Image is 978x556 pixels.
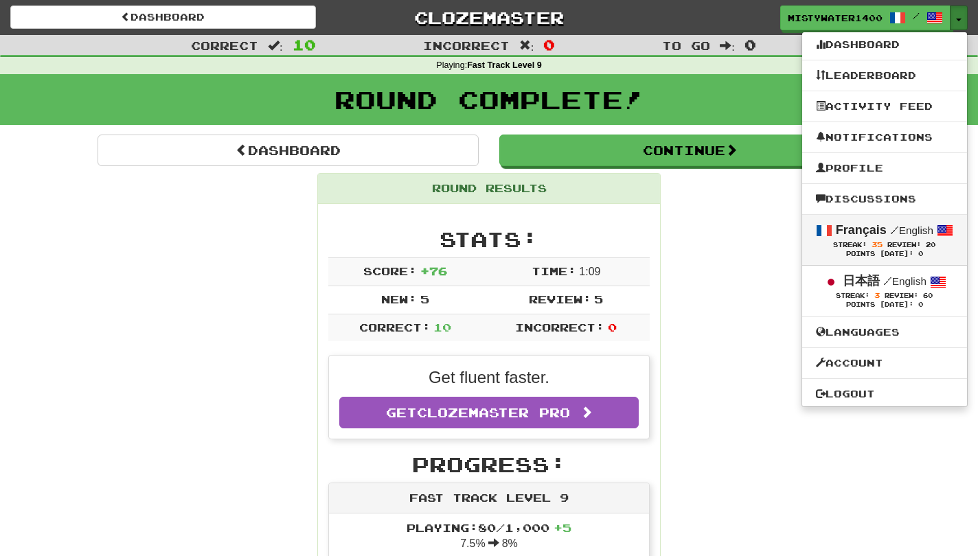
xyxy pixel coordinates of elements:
[191,38,258,52] span: Correct
[802,266,967,316] a: 日本語 /English Streak: 3 Review: 60 Points [DATE]: 0
[420,264,447,277] span: + 76
[339,397,639,428] a: GetClozemaster Pro
[890,224,933,236] small: English
[802,385,967,403] a: Logout
[802,36,967,54] a: Dashboard
[802,190,967,208] a: Discussions
[339,366,639,389] p: Get fluent faster.
[802,67,967,84] a: Leaderboard
[883,275,892,287] span: /
[608,321,617,334] span: 0
[802,215,967,265] a: Français /English Streak: 35 Review: 20 Points [DATE]: 0
[887,241,921,248] span: Review:
[268,40,283,51] span: :
[662,38,710,52] span: To go
[816,301,953,310] div: Points [DATE]: 0
[802,159,967,177] a: Profile
[885,292,918,299] span: Review:
[720,40,735,51] span: :
[407,521,571,534] span: Playing: 80 / 1,000
[318,174,660,204] div: Round Results
[883,275,926,287] small: English
[10,5,316,29] a: Dashboard
[543,36,555,53] span: 0
[579,266,600,277] span: 1 : 0 9
[872,240,883,248] span: 35
[923,292,933,299] span: 60
[836,292,869,299] span: Streak:
[788,12,883,24] span: MistyWater1400
[515,321,604,334] span: Incorrect:
[5,86,973,113] h1: Round Complete!
[328,453,650,476] h2: Progress:
[913,11,920,21] span: /
[293,36,316,53] span: 10
[816,250,953,259] div: Points [DATE]: 0
[420,292,429,305] span: 5
[467,60,542,70] strong: Fast Track Level 9
[328,228,650,251] h2: Stats:
[499,135,880,166] button: Continue
[554,521,571,534] span: + 5
[423,38,510,52] span: Incorrect
[843,274,880,288] strong: 日本語
[98,135,479,166] a: Dashboard
[529,292,591,305] span: Review:
[802,97,967,115] a: Activity Feed
[337,5,642,30] a: Clozemaster
[594,292,603,305] span: 5
[329,483,649,513] div: Fast Track Level 9
[744,36,756,53] span: 0
[833,241,867,248] span: Streak:
[519,40,534,51] span: :
[433,321,451,334] span: 10
[802,354,967,372] a: Account
[359,321,431,334] span: Correct:
[926,241,935,248] span: 20
[532,264,576,277] span: Time:
[890,224,899,236] span: /
[802,128,967,146] a: Notifications
[874,291,880,299] span: 3
[417,405,570,420] span: Clozemaster Pro
[836,223,887,237] strong: Français
[802,323,967,341] a: Languages
[780,5,951,30] a: MistyWater1400 /
[363,264,417,277] span: Score:
[381,292,417,305] span: New:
